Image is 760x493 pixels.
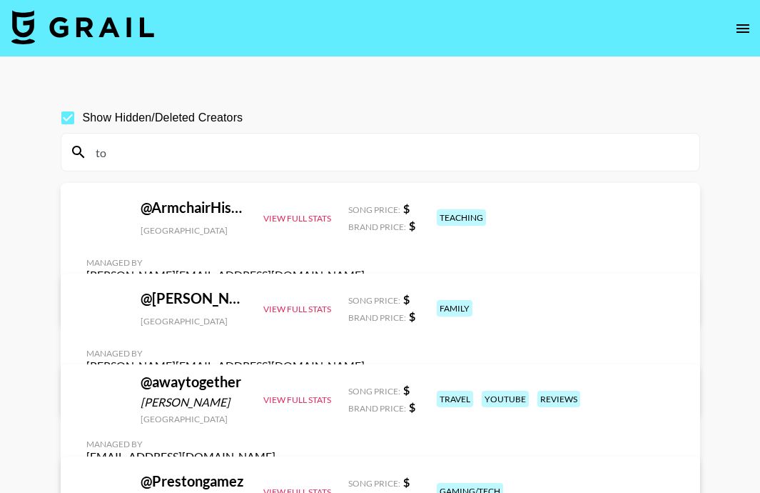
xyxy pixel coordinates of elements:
div: family [437,300,472,317]
span: Show Hidden/Deleted Creators [83,109,243,126]
div: reviews [537,391,580,407]
div: [GEOGRAPHIC_DATA] [141,316,246,327]
strong: $ [409,309,415,323]
div: @ [PERSON_NAME] [141,289,246,307]
div: [GEOGRAPHIC_DATA] [141,414,246,424]
div: Managed By [86,439,275,449]
div: @ ArmchairHistorian [141,199,246,216]
strong: $ [409,219,415,232]
div: [EMAIL_ADDRESS][DOMAIN_NAME] [86,449,275,464]
button: View Full Stats [263,213,331,224]
div: @ awaytogether [141,373,246,391]
div: Managed By [86,257,365,268]
button: open drawer [729,14,757,43]
div: teaching [437,209,486,226]
span: Brand Price: [348,221,406,232]
input: Search by User Name [87,141,691,164]
strong: $ [403,383,410,397]
span: Brand Price: [348,312,406,323]
button: View Full Stats [263,304,331,314]
span: Song Price: [348,295,400,306]
strong: $ [403,292,410,306]
div: Managed By [86,348,365,359]
div: [PERSON_NAME] [141,395,246,409]
div: [PERSON_NAME][EMAIL_ADDRESS][DOMAIN_NAME] [86,359,365,373]
strong: $ [409,400,415,414]
button: View Full Stats [263,394,331,405]
div: youtube [482,391,529,407]
span: Song Price: [348,478,400,489]
div: [PERSON_NAME][EMAIL_ADDRESS][DOMAIN_NAME] [86,268,365,282]
span: Song Price: [348,386,400,397]
strong: $ [403,475,410,489]
strong: $ [403,201,410,215]
div: [GEOGRAPHIC_DATA] [141,225,246,236]
span: Song Price: [348,204,400,215]
span: Brand Price: [348,403,406,414]
div: travel [437,391,473,407]
img: Grail Talent [11,10,154,44]
div: @ Prestongamez [141,472,246,490]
